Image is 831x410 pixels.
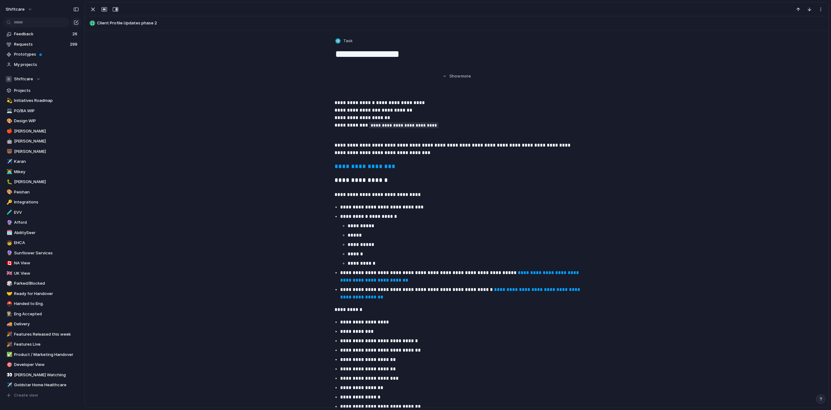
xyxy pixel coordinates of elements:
[3,177,81,187] a: 🐛[PERSON_NAME]
[14,97,79,104] span: Initiatives Roadmap
[3,157,81,166] a: ✈️Karan
[3,147,81,156] a: 🐻[PERSON_NAME]
[7,107,11,114] div: 💻
[3,167,81,177] a: 👨‍💻Mikey
[14,260,79,266] span: NA View
[3,96,81,105] div: 💫Initiatives Roadmap
[14,87,79,94] span: Projects
[6,158,12,165] button: ✈️
[3,340,81,349] a: 🎉Features Live
[7,127,11,135] div: 🍎
[7,382,11,389] div: ✈️
[3,279,81,288] a: 🎲Parked/Blocked
[7,270,11,277] div: 🇬🇧
[14,148,79,155] span: [PERSON_NAME]
[3,330,81,339] a: 🎉Features Released this week
[7,178,11,186] div: 🐛
[7,219,11,226] div: 🔮
[6,219,12,226] button: 🔮
[6,291,12,297] button: 🤝
[3,86,81,95] a: Projects
[3,299,81,308] a: ⛑️Handed to Eng.
[3,40,81,49] a: Requests299
[6,138,12,144] button: 🤖
[88,18,826,28] button: Client Profile Updates phase 2
[14,31,71,37] span: Feedback
[3,248,81,258] div: 🔮Sunflower Services
[3,360,81,369] div: 🎯Developer View
[14,270,79,277] span: UK View
[6,301,12,307] button: ⛑️
[6,270,12,277] button: 🇬🇧
[3,208,81,217] div: 🧪EVV
[3,228,81,237] div: 🗓️AbilitySeer
[14,62,79,68] span: My projects
[6,341,12,347] button: 🎉
[7,158,11,165] div: ✈️
[14,158,79,165] span: Karan
[6,97,12,104] button: 💫
[3,309,81,319] a: 👨‍🏭Eng Accepted
[7,249,11,257] div: 🔮
[14,76,33,82] span: Shiftcare
[6,331,12,337] button: 🎉
[6,260,12,266] button: 🇨🇦
[14,189,79,195] span: Peishan
[6,118,12,124] button: 🎨
[14,301,79,307] span: Handed to Eng.
[14,230,79,236] span: AbilitySeer
[3,269,81,278] a: 🇬🇧UK View
[14,118,79,124] span: Design WIP
[14,41,68,47] span: Requests
[3,197,81,207] a: 🔑Integrations
[7,239,11,247] div: 🧒
[14,311,79,317] span: Eng Accepted
[7,97,11,104] div: 💫
[3,116,81,126] div: 🎨Design WIP
[7,341,11,348] div: 🎉
[3,187,81,197] div: 🎨Peishan
[6,372,12,378] button: 👀
[7,188,11,196] div: 🎨
[6,362,12,368] button: 🎯
[7,199,11,206] div: 🔑
[7,209,11,216] div: 🧪
[7,300,11,307] div: ⛑️
[3,319,81,329] a: 🚚Delivery
[6,250,12,256] button: 🔮
[6,240,12,246] button: 🧒
[3,370,81,380] div: 👀[PERSON_NAME] Watching
[6,189,12,195] button: 🎨
[3,218,81,227] a: 🔮Afford
[14,341,79,347] span: Features Live
[14,209,79,216] span: EVV
[3,238,81,247] a: 🧒EHCA
[3,258,81,268] a: 🇨🇦NA View
[7,290,11,297] div: 🤝
[3,127,81,136] a: 🍎[PERSON_NAME]
[7,117,11,125] div: 🎨
[3,289,81,298] a: 🤝Ready for Handover
[7,168,11,175] div: 👨‍💻
[6,199,12,205] button: 🔑
[6,352,12,358] button: ✅
[6,179,12,185] button: 🐛
[72,31,79,37] span: 26
[6,311,12,317] button: 👨‍🏭
[14,280,79,287] span: Parked/Blocked
[3,106,81,116] a: 💻PO/BA WIP
[449,73,461,79] span: Show
[14,199,79,205] span: Integrations
[14,179,79,185] span: [PERSON_NAME]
